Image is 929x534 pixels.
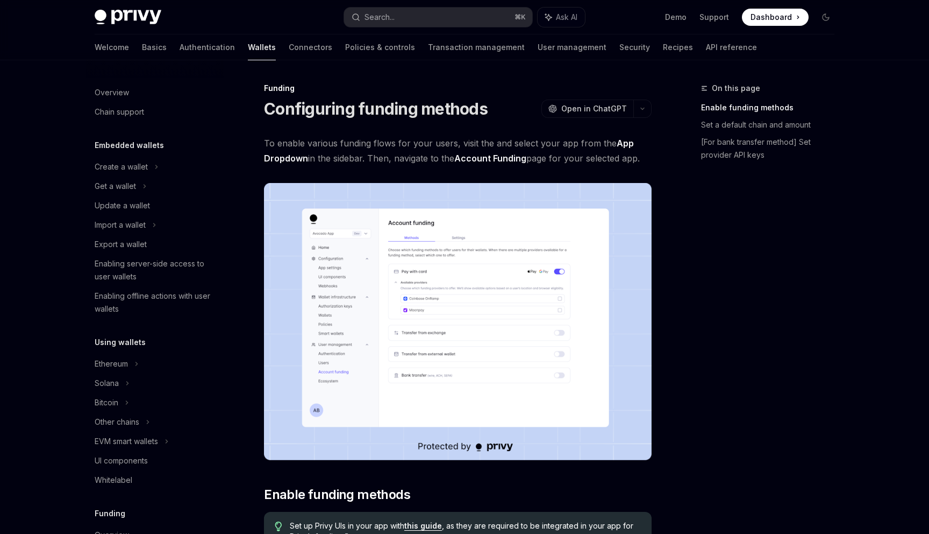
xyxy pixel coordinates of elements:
div: Funding [264,83,652,94]
a: Authentication [180,34,235,60]
div: Import a wallet [95,219,146,231]
a: Enable funding methods [701,99,843,116]
img: dark logo [95,10,161,25]
div: EVM smart wallets [95,435,158,448]
div: Enabling server-side access to user wallets [95,257,217,283]
button: Ask AI [538,8,585,27]
a: Enabling offline actions with user wallets [86,286,224,319]
h1: Configuring funding methods [264,99,488,118]
a: Security [619,34,650,60]
h5: Funding [95,507,125,520]
span: Open in ChatGPT [561,103,627,114]
a: Dashboard [742,9,809,26]
a: Overview [86,83,224,102]
a: this guide [404,521,442,531]
div: Export a wallet [95,238,147,251]
div: Ethereum [95,357,128,370]
a: Enabling server-side access to user wallets [86,254,224,286]
a: Account Funding [454,153,526,164]
a: API reference [706,34,757,60]
button: Toggle dark mode [817,9,834,26]
a: Transaction management [428,34,525,60]
div: Enabling offline actions with user wallets [95,290,217,315]
a: Policies & controls [345,34,415,60]
div: Bitcoin [95,396,118,409]
a: Basics [142,34,167,60]
div: Chain support [95,106,144,118]
div: Create a wallet [95,160,148,173]
svg: Tip [275,522,282,531]
span: Enable funding methods [264,486,410,503]
a: Recipes [663,34,693,60]
a: Export a wallet [86,235,224,254]
div: Other chains [95,416,139,428]
a: Wallets [248,34,276,60]
a: User management [538,34,606,60]
a: UI components [86,451,224,470]
img: Fundingupdate PNG [264,183,652,460]
a: Set a default chain and amount [701,116,843,133]
span: Dashboard [751,12,792,23]
div: Overview [95,86,129,99]
a: Connectors [289,34,332,60]
a: Update a wallet [86,196,224,215]
a: Whitelabel [86,470,224,490]
button: Open in ChatGPT [541,100,633,118]
span: To enable various funding flows for your users, visit the and select your app from the in the sid... [264,136,652,166]
span: On this page [712,82,760,95]
div: Update a wallet [95,199,150,212]
button: Search...⌘K [344,8,532,27]
h5: Using wallets [95,336,146,349]
a: [For bank transfer method] Set provider API keys [701,133,843,164]
a: Demo [665,12,687,23]
div: UI components [95,454,148,467]
a: Support [699,12,729,23]
a: Welcome [95,34,129,60]
div: Solana [95,377,119,390]
h5: Embedded wallets [95,139,164,152]
div: Whitelabel [95,474,132,487]
div: Search... [365,11,395,24]
a: Chain support [86,102,224,122]
span: Ask AI [556,12,577,23]
span: ⌘ K [514,13,526,22]
div: Get a wallet [95,180,136,193]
